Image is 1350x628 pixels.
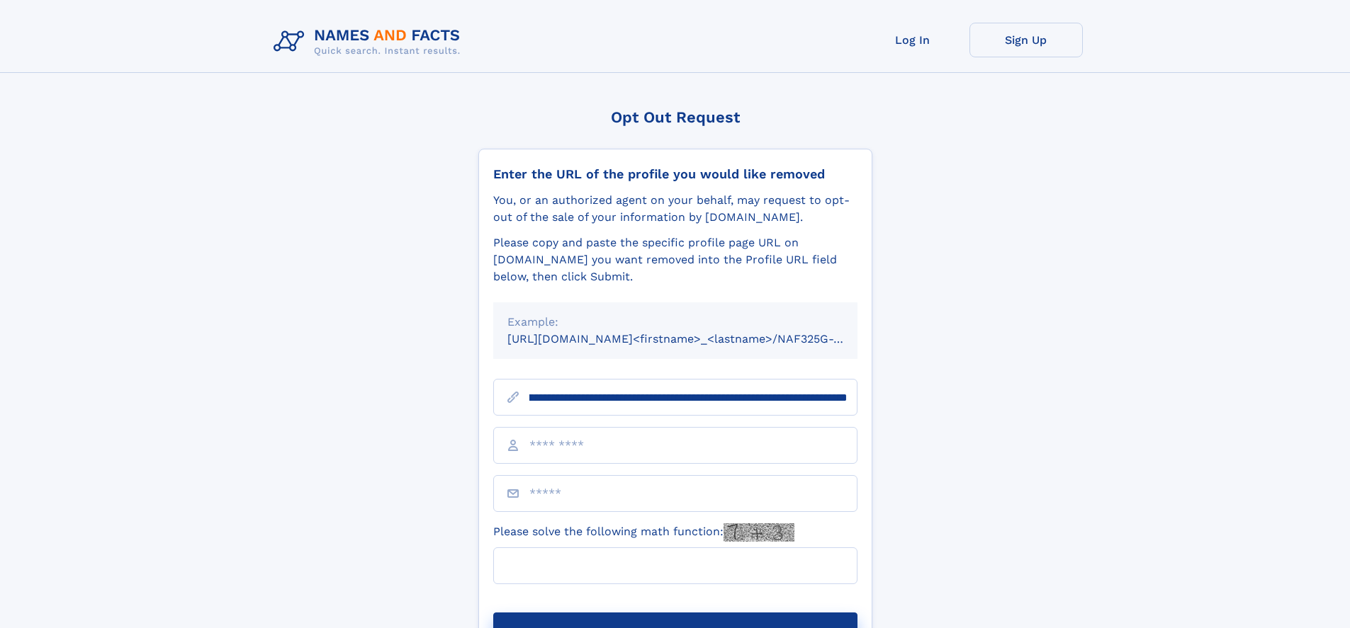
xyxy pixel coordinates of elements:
[507,314,843,331] div: Example:
[268,23,472,61] img: Logo Names and Facts
[856,23,969,57] a: Log In
[493,166,857,182] div: Enter the URL of the profile you would like removed
[493,523,794,542] label: Please solve the following math function:
[493,192,857,226] div: You, or an authorized agent on your behalf, may request to opt-out of the sale of your informatio...
[478,108,872,126] div: Opt Out Request
[493,234,857,285] div: Please copy and paste the specific profile page URL on [DOMAIN_NAME] you want removed into the Pr...
[969,23,1083,57] a: Sign Up
[507,332,884,346] small: [URL][DOMAIN_NAME]<firstname>_<lastname>/NAF325G-xxxxxxxx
